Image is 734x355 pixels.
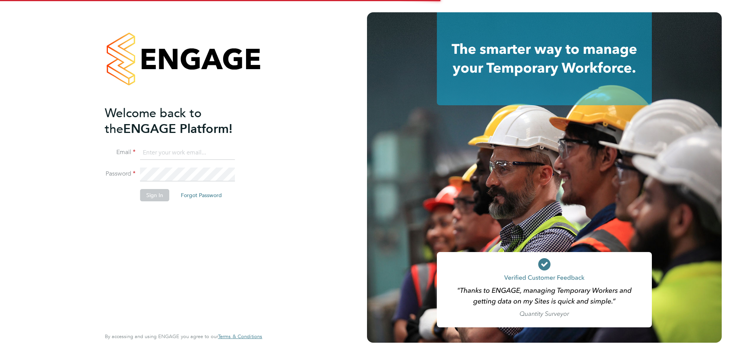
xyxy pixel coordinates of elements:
[105,148,136,156] label: Email
[105,333,262,340] span: By accessing and using ENGAGE you agree to our
[140,146,235,160] input: Enter your work email...
[140,189,169,201] button: Sign In
[105,170,136,178] label: Password
[105,106,202,136] span: Welcome back to the
[105,105,255,137] h2: ENGAGE Platform!
[175,189,228,201] button: Forgot Password
[218,333,262,340] a: Terms & Conditions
